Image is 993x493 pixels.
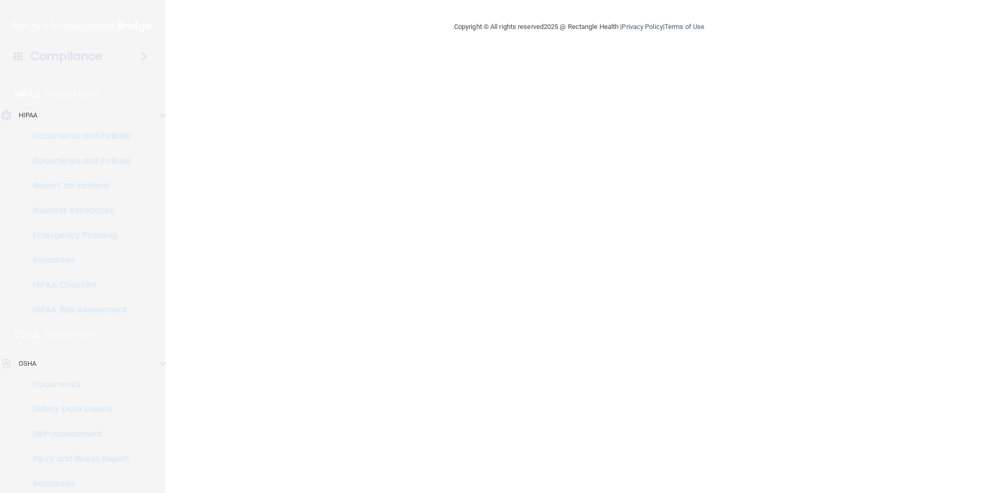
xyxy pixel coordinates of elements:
[31,49,102,64] h4: Compliance
[7,429,148,439] p: Self-Assessment
[14,88,40,101] p: HIPAA
[665,23,704,31] a: Terms of Use
[7,404,148,414] p: Safety Data Sheets
[7,230,148,241] p: Emergency Planning
[12,16,153,37] img: PMB logo
[19,357,36,370] p: OSHA
[7,454,148,464] p: Injury and Illness Report
[7,479,148,489] p: Resources
[7,205,148,216] p: Business Associates
[7,280,148,290] p: HIPAA Checklist
[7,131,148,141] p: Documents and Policies
[46,88,100,101] p: Learn More!
[45,328,100,341] p: Learn More!
[7,255,148,265] p: Resources
[19,109,38,122] p: HIPAA
[7,305,148,315] p: HIPAA Risk Assessment
[14,328,40,341] p: OSHA
[7,156,148,166] p: Documents and Policies
[390,10,768,43] div: Copyright © All rights reserved 2025 @ Rectangle Health | |
[622,23,663,31] a: Privacy Policy
[7,181,148,191] p: Report an Incident
[7,379,148,390] p: Documents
